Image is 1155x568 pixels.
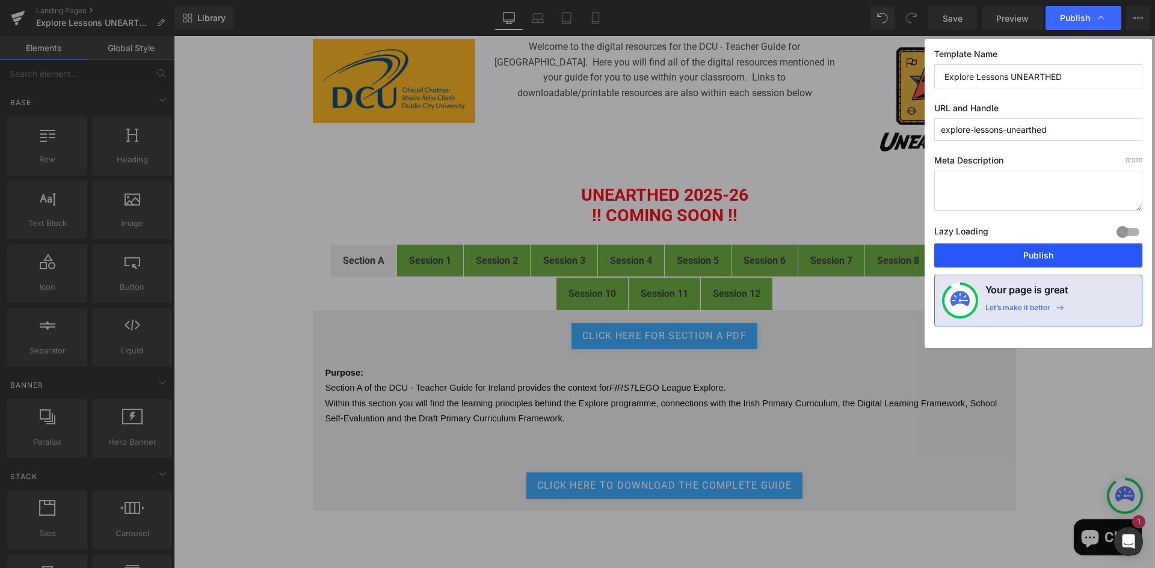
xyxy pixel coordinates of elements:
img: onboarding-status.svg [950,291,970,310]
strong: Session 11 [467,252,514,263]
a: Click here to download the complete Guide [353,436,629,463]
i: FIRST [436,347,461,356]
strong: Section A [169,219,211,230]
label: Template Name [934,49,1142,64]
h4: Your page is great [985,282,1068,303]
button: Publish [934,243,1142,267]
strong: Session 8 [703,219,745,230]
div: Open Intercom Messenger [1114,527,1143,556]
span: Click here to download the complete Guide [363,442,618,457]
h1: !! COMING SOON !! [139,169,843,190]
strong: Session 7 [636,219,679,230]
h1: UNEARTHED 2025-26 [139,149,843,169]
inbox-online-store-chat: Shopify online store chat [896,483,972,522]
a: click here for Section A PDF [398,287,584,313]
div: Let’s make it better [985,303,1050,319]
span: Within this section you will find the learning principles behind the Explore programme, connectio... [152,362,826,388]
label: URL and Handle [934,103,1142,118]
span: Section A of the DCU - Teacher Guide for Ireland provides the context for LEGO League Explore. [152,347,552,356]
span: click here for Section A PDF [408,293,573,307]
span: 0 [1126,156,1129,163]
label: Meta Description [934,155,1142,171]
label: Lazy Loading [934,224,988,243]
strong: Session 9 [770,219,812,230]
strong: Session 4 [436,219,478,230]
strong: Session 6 [570,219,612,230]
span: Publish [1060,13,1090,23]
strong: Session 10 [395,252,442,263]
strong: Session 3 [369,219,411,230]
strong: Session 5 [503,219,545,230]
span: Welcome to the digital resources for the DCU - Teacher Guide for [GEOGRAPHIC_DATA]. Here you will... [321,5,661,63]
span: Purpose: [152,332,190,341]
strong: Session 1 [235,219,277,230]
b: Session 12 [539,252,587,263]
span: /320 [1126,156,1142,163]
strong: Session 2 [302,219,344,230]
